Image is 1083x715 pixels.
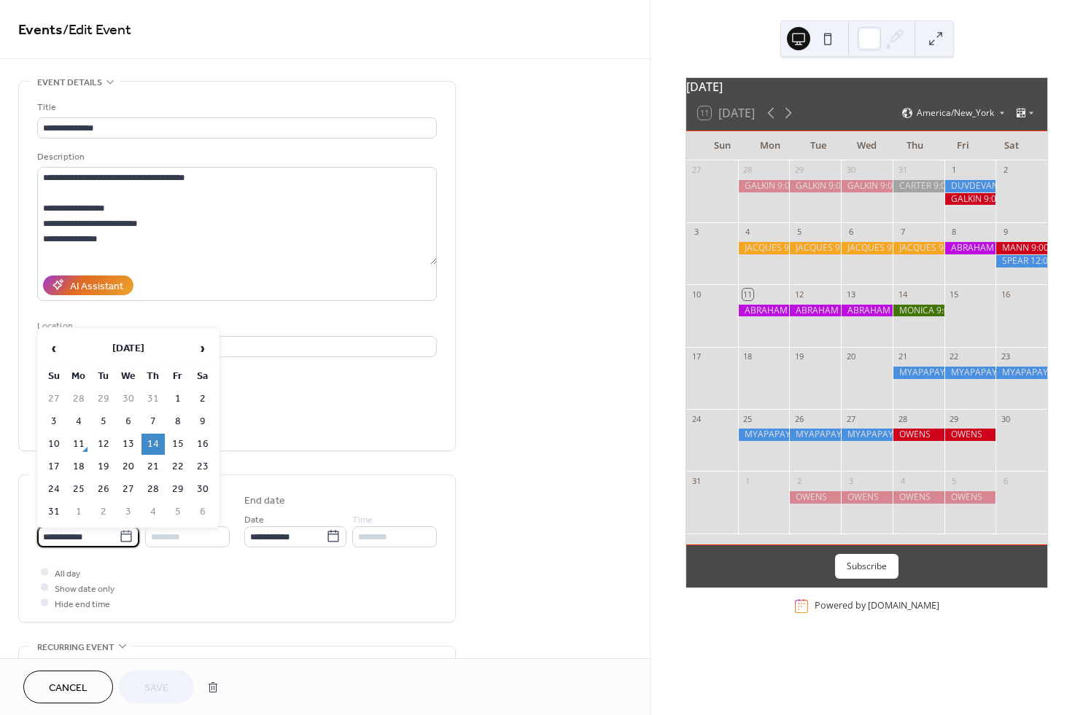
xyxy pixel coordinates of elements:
[789,305,841,317] div: ABRAHAM 9:00 AM
[67,456,90,477] td: 18
[117,501,140,523] td: 3
[244,512,264,527] span: Date
[42,456,66,477] td: 17
[793,351,804,362] div: 19
[738,429,790,441] div: MYAPAPAYA 9:00 AM
[845,165,856,176] div: 30
[841,242,893,254] div: JACQUES 9:00 AM
[37,100,434,115] div: Title
[691,289,702,300] div: 10
[141,479,165,500] td: 28
[944,193,996,206] div: GALKIN 9:00 AM
[746,131,794,160] div: Mon
[742,165,753,176] div: 28
[891,131,939,160] div: Thu
[141,434,165,455] td: 14
[191,411,214,432] td: 9
[42,366,66,387] th: Su
[42,434,66,455] td: 10
[893,367,944,379] div: MYAPAPAYA 9:00 AM
[789,491,841,504] div: OWENS
[845,413,856,424] div: 27
[55,581,114,596] span: Show date only
[42,501,66,523] td: 31
[141,366,165,387] th: Th
[92,411,115,432] td: 5
[141,388,165,410] td: 31
[789,242,841,254] div: JACQUES 9:00 AM
[37,75,102,90] span: Event details
[92,501,115,523] td: 2
[117,388,140,410] td: 30
[995,242,1047,254] div: MANN 9:00 AM
[92,388,115,410] td: 29
[67,479,90,500] td: 25
[949,475,960,486] div: 5
[845,351,856,362] div: 20
[793,289,804,300] div: 12
[191,434,214,455] td: 16
[815,600,939,612] div: Powered by
[117,456,140,477] td: 20
[944,180,996,192] div: DUVDEVANI 9:30 AM
[944,491,996,504] div: OWENS
[949,413,960,424] div: 29
[742,475,753,486] div: 1
[191,501,214,523] td: 6
[37,640,114,655] span: Recurring event
[845,475,856,486] div: 3
[166,366,190,387] th: Fr
[23,671,113,703] button: Cancel
[117,411,140,432] td: 6
[1000,165,1011,176] div: 2
[191,388,214,410] td: 2
[92,479,115,500] td: 26
[949,289,960,300] div: 15
[42,411,66,432] td: 3
[18,16,63,44] a: Events
[166,434,190,455] td: 15
[789,180,841,192] div: GALKIN 9:00 AM
[691,413,702,424] div: 24
[841,305,893,317] div: ABRAHAM 9:00 AM
[141,501,165,523] td: 4
[1000,475,1011,486] div: 6
[845,289,856,300] div: 13
[691,227,702,238] div: 3
[845,227,856,238] div: 6
[893,491,944,504] div: OWENS
[835,554,898,579] button: Subscribe
[352,512,373,527] span: Time
[868,600,939,612] a: [DOMAIN_NAME]
[897,475,908,486] div: 4
[55,566,80,581] span: All day
[789,429,841,441] div: MYAPAPAYA 9:00 AM
[841,491,893,504] div: OWENS
[117,479,140,500] td: 27
[917,109,994,117] span: America/New_York
[1000,351,1011,362] div: 23
[43,276,133,295] button: AI Assistant
[897,289,908,300] div: 14
[949,227,960,238] div: 8
[897,165,908,176] div: 31
[897,351,908,362] div: 21
[841,429,893,441] div: MYAPAPAYA 9:00 AM
[37,149,434,165] div: Description
[738,180,790,192] div: GALKIN 9:00 AM
[691,351,702,362] div: 17
[1000,289,1011,300] div: 16
[117,434,140,455] td: 13
[49,681,88,696] span: Cancel
[893,305,944,317] div: MONICA 9:00 AM
[141,456,165,477] td: 21
[67,434,90,455] td: 11
[995,255,1047,267] div: SPEAR 12:00 PM
[893,180,944,192] div: CARTER 9:00 AM
[691,165,702,176] div: 27
[191,479,214,500] td: 30
[944,242,996,254] div: ABRAHAM 9:00 AM
[897,413,908,424] div: 28
[949,351,960,362] div: 22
